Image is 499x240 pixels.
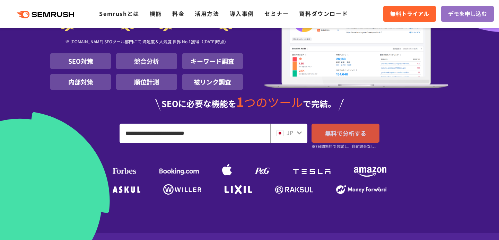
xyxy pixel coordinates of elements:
a: 活用方法 [195,9,219,18]
li: 被リンク調査 [182,74,243,90]
a: Semrushとは [99,9,139,18]
li: 内部対策 [50,74,111,90]
a: デモを申し込む [441,6,494,22]
small: ※7日間無料でお試し。自動課金なし。 [312,143,378,150]
span: つのツール [244,94,303,110]
a: 無料で分析する [312,124,379,143]
a: 無料トライアル [383,6,436,22]
div: SEOに必要な機能を [50,95,449,111]
span: で完結。 [303,97,336,109]
span: 1 [236,92,244,111]
div: ※ [DOMAIN_NAME] SEOツール部門にて 満足度＆人気度 世界 No.1獲得（[DATE]時点） [50,31,243,53]
li: 競合分析 [116,53,177,69]
li: 順位計測 [116,74,177,90]
a: セミナー [264,9,289,18]
a: 導入事例 [230,9,254,18]
span: 無料トライアル [390,9,429,18]
li: キーワード調査 [182,53,243,69]
a: 料金 [172,9,184,18]
li: SEO対策 [50,53,111,69]
input: URL、キーワードを入力してください [120,124,270,143]
span: JP [287,128,293,137]
a: 資料ダウンロード [299,9,348,18]
span: デモを申し込む [448,9,487,18]
span: 無料で分析する [325,129,366,137]
a: 機能 [150,9,162,18]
